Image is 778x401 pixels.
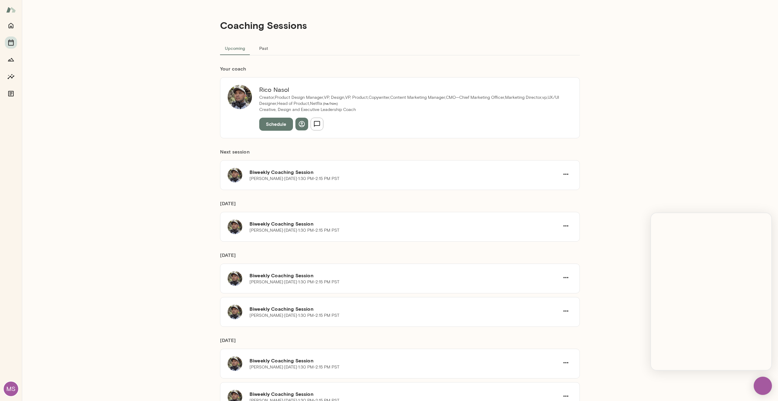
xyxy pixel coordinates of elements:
[250,390,559,398] h6: Biweekly Coaching Session
[250,41,277,55] button: Past
[250,176,339,182] p: [PERSON_NAME] · [DATE] · 1:30 PM-2:15 PM PST
[220,337,580,349] h6: [DATE]
[220,65,580,72] h6: Your coach
[295,118,308,130] button: View profile
[5,71,17,83] button: Insights
[259,85,565,95] h6: Rico Nasol
[250,364,339,370] p: [PERSON_NAME] · [DATE] · 1:30 PM-2:15 PM PST
[250,227,339,233] p: [PERSON_NAME] · [DATE] · 1:30 PM-2:15 PM PST
[250,168,559,176] h6: Biweekly Coaching Session
[220,200,580,212] h6: [DATE]
[311,118,323,130] button: Send message
[5,88,17,100] button: Documents
[4,382,18,396] div: MS
[220,251,580,264] h6: [DATE]
[5,54,17,66] button: Growth Plan
[228,85,252,109] img: Rico Nasol
[220,41,580,55] div: basic tabs example
[250,272,559,279] h6: Biweekly Coaching Session
[6,4,16,16] img: Mento
[250,357,559,364] h6: Biweekly Coaching Session
[259,107,565,113] p: Creative, Design and Executive Leadership Coach
[250,305,559,313] h6: Biweekly Coaching Session
[220,41,250,55] button: Upcoming
[259,118,293,130] button: Schedule
[220,148,580,160] h6: Next session
[5,36,17,49] button: Sessions
[250,313,339,319] p: [PERSON_NAME] · [DATE] · 1:30 PM-2:15 PM PST
[250,220,559,227] h6: Biweekly Coaching Session
[220,19,307,31] h4: Coaching Sessions
[322,101,338,105] span: ( he/him )
[250,279,339,285] p: [PERSON_NAME] · [DATE] · 1:30 PM-2:15 PM PST
[5,19,17,32] button: Home
[754,377,772,395] iframe: To enrich screen reader interactions, please activate Accessibility in Grammarly extension settings
[259,95,565,107] p: Creator,Product Design Manager,VP, Design,VP, Product,Copywriter,Content Marketing Manager,CMO—Ch...
[651,213,771,370] iframe: To enrich screen reader interactions, please activate Accessibility in Grammarly extension settings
